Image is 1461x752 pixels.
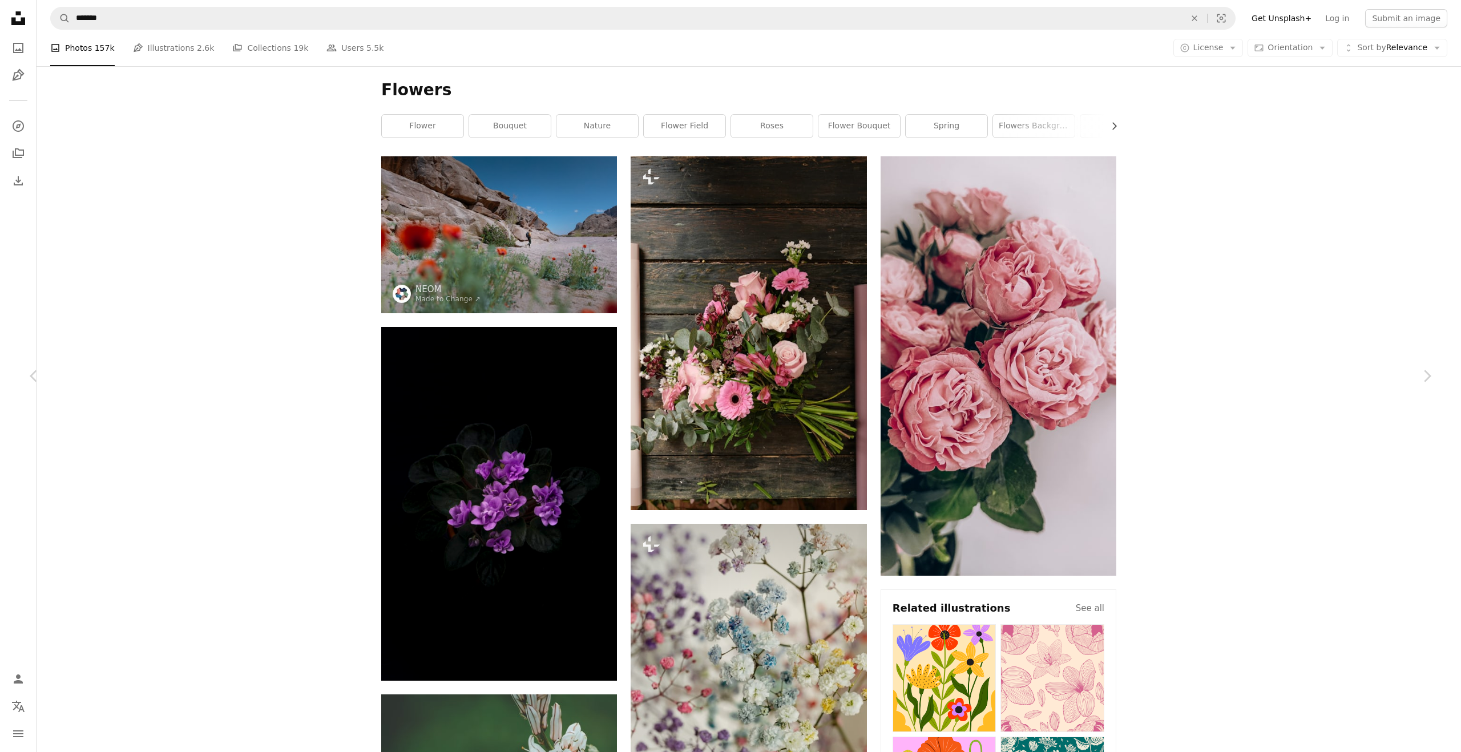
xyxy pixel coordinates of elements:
span: 5.5k [366,42,384,54]
img: pink roses in close up photography [881,156,1116,576]
button: License [1173,39,1244,57]
img: closeup photography of purple-petaled flower [381,327,617,681]
button: Clear [1182,7,1207,29]
a: Users 5.5k [326,30,384,66]
button: Search Unsplash [51,7,70,29]
form: Find visuals sitewide [50,7,1236,30]
a: Collections 19k [232,30,308,66]
h4: Related illustrations [893,601,1011,615]
a: flower field [644,115,725,138]
img: a man standing in the middle of a desert [381,156,617,313]
a: bouquet [469,115,551,138]
img: premium_vector-1712614779372-248dd015213b [893,624,996,732]
span: Sort by [1357,43,1386,52]
a: Photos [7,37,30,59]
a: roses [731,115,813,138]
span: Orientation [1268,43,1313,52]
button: Sort byRelevance [1337,39,1447,57]
a: Log in [1318,9,1356,27]
a: flowers background [993,115,1075,138]
button: Language [7,695,30,718]
a: flower [382,115,463,138]
a: Illustrations [7,64,30,87]
a: Explore [7,115,30,138]
a: a bouquet of flowers sitting on top of a wooden table [631,328,866,338]
a: Get Unsplash+ [1245,9,1318,27]
a: Next [1393,321,1461,431]
a: a man standing in the middle of a desert [381,229,617,240]
a: spring [906,115,987,138]
a: pink roses in close up photography [881,361,1116,371]
h1: Flowers [381,80,1116,100]
a: Illustrations 2.6k [133,30,215,66]
a: See all [1076,601,1104,615]
a: Made to Change ↗ [415,295,481,303]
a: closeup photography of purple-petaled flower [381,499,617,509]
button: Menu [7,722,30,745]
a: Log in / Sign up [7,668,30,690]
a: Collections [7,142,30,165]
button: Visual search [1208,7,1235,29]
img: Go to NEOM's profile [393,285,411,303]
a: Download History [7,169,30,192]
button: Submit an image [1365,9,1447,27]
a: rose [1080,115,1162,138]
span: Relevance [1357,42,1427,54]
a: a bunch of flowers that are in a vase [631,695,866,705]
button: Orientation [1248,39,1333,57]
a: NEOM [415,284,481,295]
img: a bouquet of flowers sitting on top of a wooden table [631,156,866,510]
img: premium_vector-1689096811839-56e58bd0c120 [1000,624,1104,732]
span: 2.6k [197,42,214,54]
a: flower bouquet [818,115,900,138]
span: License [1193,43,1224,52]
button: scroll list to the right [1104,115,1116,138]
span: 19k [293,42,308,54]
a: nature [556,115,638,138]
